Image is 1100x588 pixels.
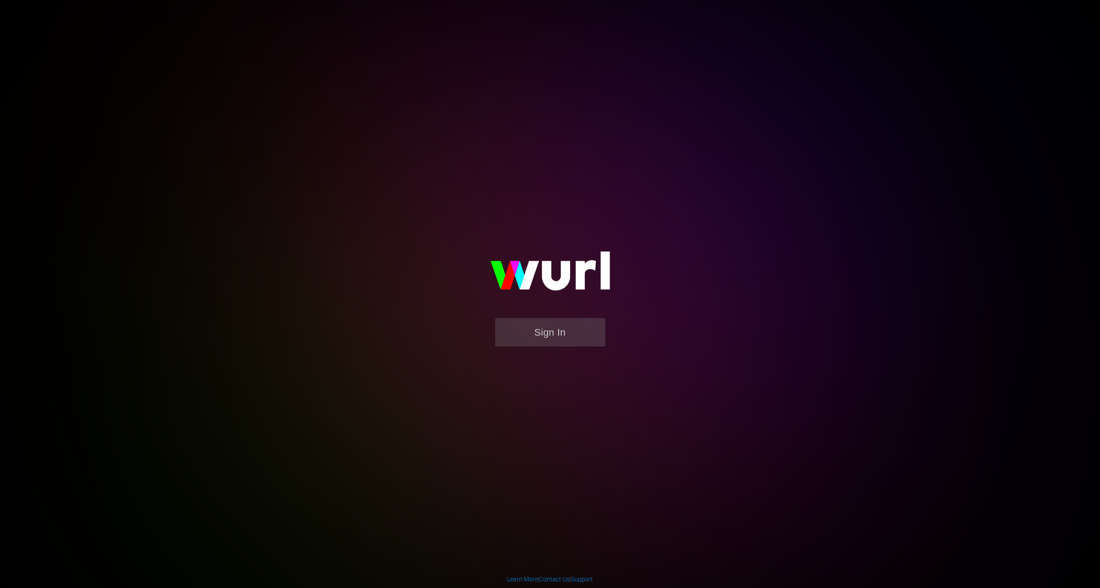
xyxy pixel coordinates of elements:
img: wurl-logo-on-black-223613ac3d8ba8fe6dc639794a292ebdb59501304c7dfd60c99c58986ef67473.svg [462,233,638,318]
button: Sign In [495,318,605,347]
a: Learn More [507,576,538,583]
div: | | [507,575,593,584]
a: Contact Us [539,576,570,583]
a: Support [571,576,593,583]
